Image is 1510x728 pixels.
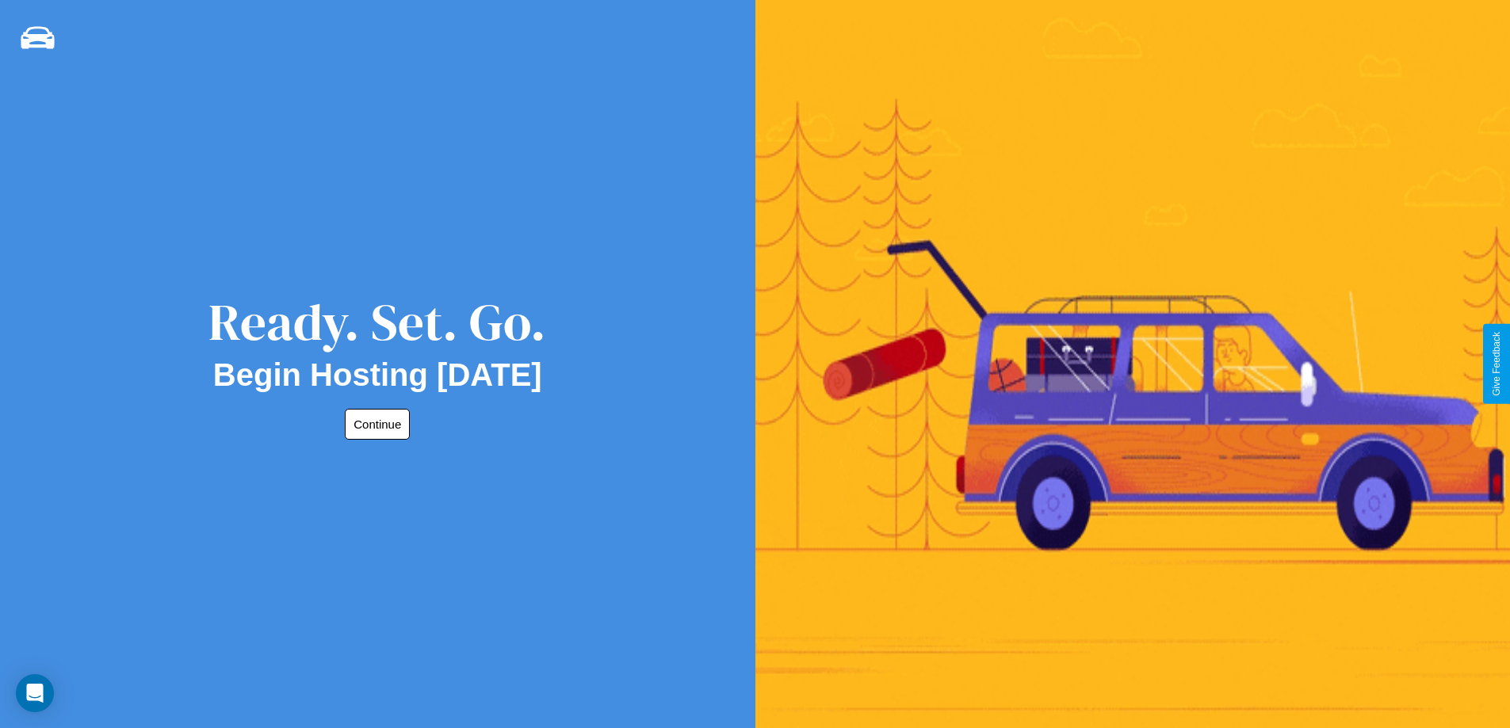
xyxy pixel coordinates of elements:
div: Give Feedback [1491,332,1502,396]
h2: Begin Hosting [DATE] [213,357,542,393]
button: Continue [345,409,410,440]
div: Open Intercom Messenger [16,674,54,712]
div: Ready. Set. Go. [208,287,546,357]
